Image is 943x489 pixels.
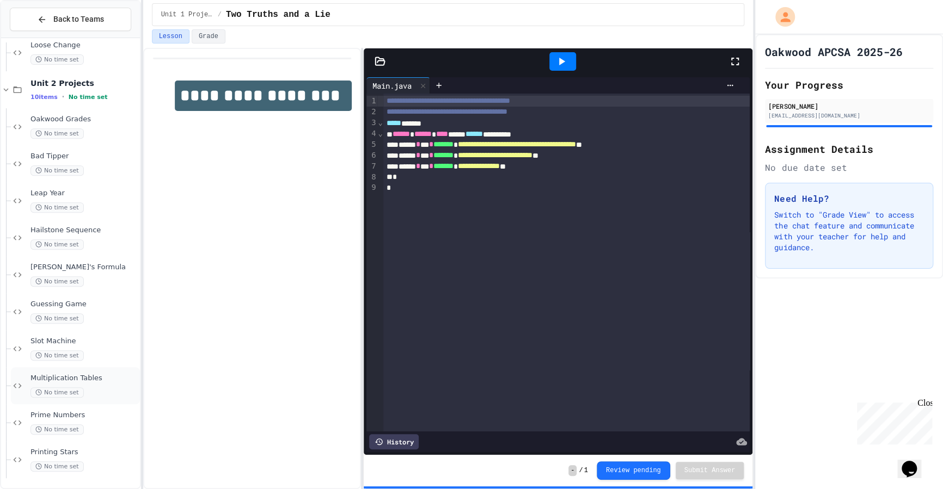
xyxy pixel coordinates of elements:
span: [PERSON_NAME]'s Formula [30,263,138,272]
h2: Assignment Details [765,141,933,157]
span: Hailstone Sequence [30,226,138,235]
span: Printing Stars [30,448,138,457]
button: Back to Teams [10,8,131,31]
div: 2 [366,107,377,117]
button: Lesson [152,29,189,44]
button: Review pending [597,461,670,480]
span: No time set [30,202,84,213]
span: 1 [584,466,588,475]
span: Leap Year [30,189,138,198]
div: Main.java [366,80,417,91]
span: Oakwood Grades [30,115,138,124]
span: Slot Machine [30,337,138,346]
span: No time set [30,128,84,139]
span: No time set [30,387,84,398]
div: 8 [366,172,377,183]
div: History [369,434,419,449]
span: 10 items [30,94,58,101]
button: Submit Answer [676,462,744,479]
span: / [218,10,222,19]
div: [EMAIL_ADDRESS][DOMAIN_NAME] [768,112,930,120]
span: Two Truths and a Lie [226,8,330,21]
h3: Need Help? [774,192,924,205]
p: Switch to "Grade View" to access the chat feature and communicate with your teacher for help and ... [774,209,924,253]
div: Chat with us now!Close [4,4,75,69]
span: Unit 2 Projects [30,78,138,88]
div: Main.java [366,77,430,94]
span: No time set [30,54,84,65]
span: Loose Change [30,41,138,50]
span: Fold line [377,118,383,127]
iframe: chat widget [897,445,932,478]
span: No time set [30,239,84,250]
span: Submit Answer [684,466,736,475]
span: Multiplication Tables [30,374,138,383]
div: No due date set [765,161,933,174]
iframe: chat widget [853,398,932,444]
span: No time set [30,276,84,287]
span: Unit 1 Projects [161,10,213,19]
span: No time set [69,94,108,101]
span: No time set [30,313,84,324]
span: Fold line [377,129,383,138]
div: 6 [366,150,377,161]
span: • [62,92,64,101]
span: No time set [30,461,84,472]
div: 1 [366,96,377,107]
span: No time set [30,424,84,435]
span: No time set [30,165,84,176]
span: - [568,465,577,476]
div: 4 [366,128,377,139]
div: 9 [366,182,377,193]
div: 5 [366,139,377,150]
h2: Your Progress [765,77,933,92]
span: No time set [30,350,84,361]
span: Prime Numbers [30,411,138,420]
div: [PERSON_NAME] [768,101,930,111]
span: / [579,466,583,475]
h1: Oakwood APCSA 2025-26 [765,44,902,59]
div: 7 [366,161,377,172]
span: Bad Tipper [30,152,138,161]
div: 3 [366,117,377,128]
span: Guessing Game [30,300,138,309]
button: Grade [192,29,225,44]
div: My Account [764,4,798,29]
span: Back to Teams [53,14,104,25]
